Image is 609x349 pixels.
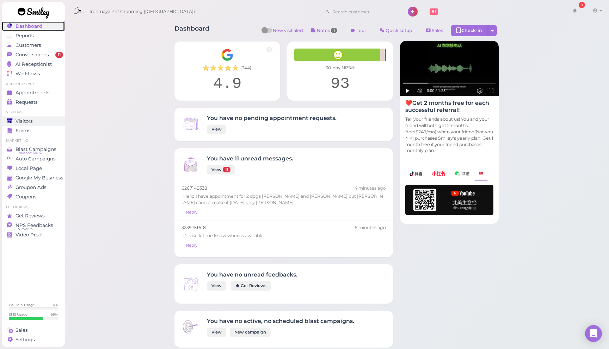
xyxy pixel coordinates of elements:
[9,303,35,307] div: Call Min. Usage
[16,90,50,96] span: Appointments
[16,33,34,39] span: Reports
[182,224,386,231] div: 3239751618
[2,97,65,107] a: Requests
[207,165,235,174] a: View 11
[16,118,33,124] span: Visitors
[53,303,58,307] div: 0 %
[432,28,443,33] span: Sales
[2,192,65,202] a: Coupons
[374,25,418,36] a: Quick setup
[182,75,273,94] div: 4.9
[355,185,386,191] div: 09/17 09:54am
[2,145,65,154] a: Blast Campaigns Balance: $16.37
[240,65,251,71] span: ( 344 )
[90,2,195,21] span: Ironmaya Pet Grooming ([GEOGRAPHIC_DATA])
[9,312,27,317] div: SMS Usage
[455,171,469,176] img: wechat-a99521bb4f7854bbf8f190d1356e2cdb.png
[579,2,585,8] div: 3
[16,175,63,181] span: Google My Business
[2,154,65,164] a: Auto Campaigns
[16,194,37,200] span: Coupons
[2,21,65,31] a: Dashboard
[16,337,35,343] span: Settings
[2,50,65,59] a: Conversations 11
[2,110,65,115] li: Visitors
[2,69,65,78] a: Workflows
[230,328,271,337] a: New campaign
[16,99,38,105] span: Requests
[51,312,58,317] div: 69 %
[2,126,65,135] a: Forms
[223,167,230,172] span: 11
[182,155,200,173] img: Inbox
[16,42,41,48] span: Customers
[16,222,53,228] span: NPS Feedbacks
[2,205,65,210] li: Feedbacks
[2,183,65,192] a: Groupon Ads
[405,100,493,113] h4: ❤️Get 2 months free for each successful referral!
[18,150,43,156] span: Balance: $16.37
[2,40,65,50] a: Customers
[2,59,65,69] a: AI Receptionist
[16,61,52,67] span: AI Receptionist
[182,191,386,208] div: Hello I have appointment for 2 dogs [PERSON_NAME] and [PERSON_NAME] but [PERSON_NAME] cannot make...
[405,116,493,154] p: Tell your friends about us! You and your friend will both get 2 months free($249/mo) when your fr...
[2,335,65,344] a: Settings
[2,31,65,40] a: Reports
[16,71,40,77] span: Workflows
[207,271,297,278] h4: You have no unread feedbacks.
[2,116,65,126] a: Visitors
[294,65,386,71] div: 30-day NPS®
[16,213,45,219] span: Get Reviews
[16,232,43,238] span: Video Proof
[221,49,234,61] img: Google__G__Logo-edd0e34f60d7ca4a2f4ece79cff21ae3.svg
[16,184,47,190] span: Groupon Ads
[2,221,65,230] a: NPS Feedbacks NPS® 93
[207,318,354,324] h4: You have no active, no scheduled blast campaigns.
[182,231,386,241] div: Please let me know when is available
[2,230,65,240] a: Video Proof
[432,171,445,176] img: xhs-786d23addd57f6a2be217d5a65f4ab6b.png
[2,164,65,173] a: Local Page
[2,325,65,335] a: Sales
[410,171,423,176] img: douyin-2727e60b7b0d5d1bbe969c21619e8014.png
[207,328,226,337] a: View
[2,173,65,183] a: Google My Business
[16,146,56,152] span: Blast Campaigns
[182,241,202,250] a: Reply
[405,185,493,215] img: youtube-h-92280983ece59b2848f85fc261e8ffad.png
[18,226,32,232] span: NPS® 93
[16,128,31,134] span: Forms
[400,41,499,96] img: AI receptionist
[451,25,488,36] div: Check-in
[2,88,65,97] a: Appointments
[2,211,65,221] a: Get Reviews
[331,28,337,33] span: 1
[182,185,386,191] div: 6267148338
[182,318,200,336] img: Inbox
[16,327,28,333] span: Sales
[355,224,386,231] div: 09/17 09:53am
[305,25,343,36] button: Notes 1
[207,125,226,134] a: View
[207,155,293,162] h4: You have 11 unread messages.
[2,82,65,87] li: Appointments
[273,27,303,38] span: New visit alert
[207,115,337,121] h4: You have no pending appointment requests.
[182,275,200,293] img: Inbox
[420,25,449,36] a: Sales
[294,75,386,94] div: 93
[182,115,200,133] img: Inbox
[207,281,226,291] a: View
[16,23,42,29] span: Dashboard
[16,156,56,162] span: Auto Campaigns
[16,165,42,171] span: Local Page
[182,208,202,217] a: Reply
[345,25,372,36] a: Tour
[330,6,398,17] input: Search customer
[231,281,271,291] a: Get Reviews
[16,52,49,58] span: Conversations
[55,52,63,58] span: 11
[2,138,65,143] li: Marketing
[585,325,602,342] div: Open Intercom Messenger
